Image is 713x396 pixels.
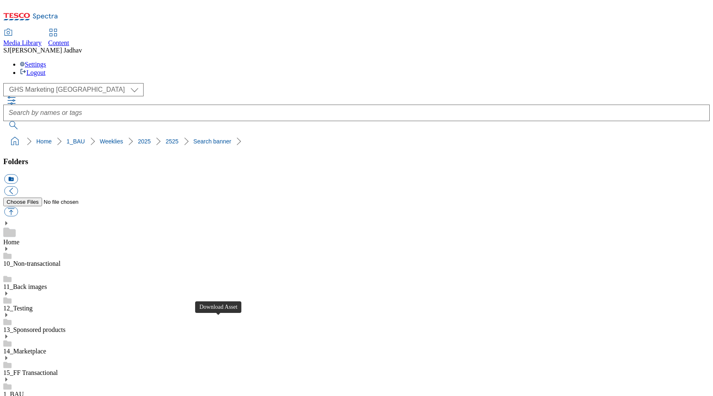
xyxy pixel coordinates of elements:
[3,105,710,121] input: Search by names or tags
[3,305,33,312] a: 12_Testing
[3,157,710,166] h3: Folders
[165,138,178,145] a: 2525
[66,138,85,145] a: 1_BAU
[3,29,42,47] a: Media Library
[3,134,710,149] nav: breadcrumb
[194,138,231,145] a: Search banner
[100,138,123,145] a: Weeklies
[20,61,46,68] a: Settings
[36,138,52,145] a: Home
[3,260,61,267] a: 10_Non-transactional
[3,39,42,46] span: Media Library
[3,283,47,290] a: 11_Back images
[3,369,58,376] a: 15_FF Transactional
[48,39,69,46] span: Content
[138,138,151,145] a: 2025
[3,47,9,54] span: SJ
[20,69,45,76] a: Logout
[9,47,82,54] span: [PERSON_NAME] Jadhav
[48,29,69,47] a: Content
[8,135,21,148] a: home
[3,348,46,355] a: 14_Marketplace
[3,326,66,333] a: 13_Sponsored products
[3,239,19,246] a: Home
